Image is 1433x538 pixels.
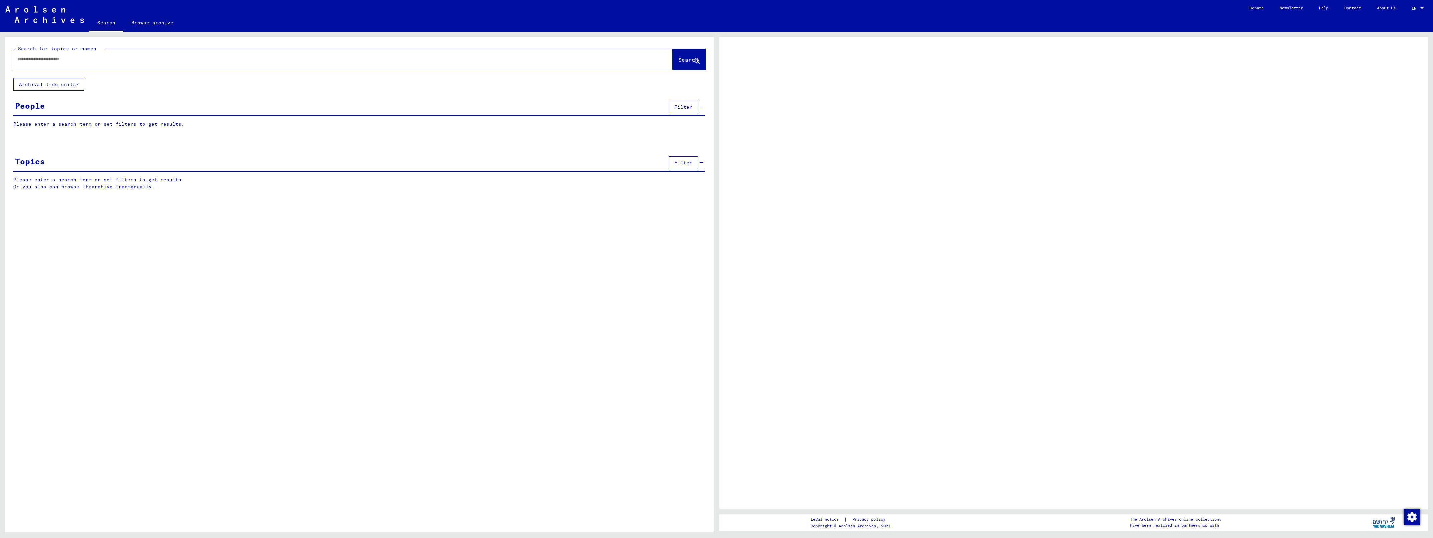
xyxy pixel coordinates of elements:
[123,15,181,31] a: Browse archive
[674,104,692,110] span: Filter
[13,121,705,128] p: Please enter a search term or set filters to get results.
[811,516,893,523] div: |
[1130,522,1221,528] p: have been realized in partnership with
[92,184,128,190] a: archive tree
[811,523,893,529] p: Copyright © Arolsen Archives, 2021
[13,78,84,91] button: Archival tree units
[18,46,96,52] mat-label: Search for topics or names
[811,516,844,523] a: Legal notice
[669,101,698,113] button: Filter
[669,156,698,169] button: Filter
[15,155,45,167] div: Topics
[678,56,698,63] span: Search
[1371,514,1396,531] img: yv_logo.png
[674,160,692,166] span: Filter
[1404,509,1420,525] img: Change consent
[847,516,893,523] a: Privacy policy
[1412,6,1419,11] span: EN
[1130,516,1221,522] p: The Arolsen Archives online collections
[89,15,123,32] a: Search
[673,49,705,70] button: Search
[1404,509,1420,525] div: Change consent
[15,100,45,112] div: People
[13,176,705,190] p: Please enter a search term or set filters to get results. Or you also can browse the manually.
[5,6,84,23] img: Arolsen_neg.svg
